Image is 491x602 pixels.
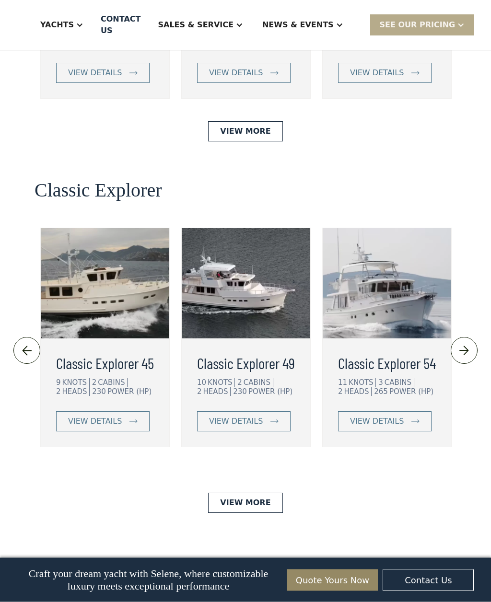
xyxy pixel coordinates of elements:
[107,388,152,396] div: POWER (HP)
[338,63,432,83] a: view details
[197,412,291,432] a: view details
[248,388,292,396] div: POWER (HP)
[338,352,436,375] a: Classic Explorer 54
[68,68,122,79] div: view details
[338,379,347,387] div: 11
[62,388,90,396] div: HEADS
[56,388,61,396] div: 2
[237,379,242,387] div: 2
[253,6,353,44] div: News & EVENTS
[270,71,279,75] img: icon
[19,344,35,359] img: icon
[101,13,140,36] div: Contact US
[208,379,235,387] div: KNOTS
[68,416,122,428] div: view details
[262,19,334,31] div: News & EVENTS
[411,71,420,75] img: icon
[374,388,388,396] div: 265
[350,416,404,428] div: view details
[370,14,475,35] div: SEE Our Pricing
[129,420,138,424] img: icon
[197,388,202,396] div: 2
[208,122,282,142] a: View More
[158,19,233,31] div: Sales & Service
[350,68,404,79] div: view details
[411,420,420,424] img: icon
[98,379,128,387] div: CABINS
[56,379,61,387] div: 9
[233,388,247,396] div: 230
[338,412,432,432] a: view details
[197,63,291,83] a: view details
[209,68,263,79] div: view details
[270,420,279,424] img: icon
[197,352,295,375] a: Classic Explorer 49
[197,379,206,387] div: 10
[41,229,169,339] img: long range motor yachts
[209,416,263,428] div: view details
[244,379,273,387] div: CABINS
[338,388,343,396] div: 2
[129,71,138,75] img: icon
[380,19,456,31] div: SEE Our Pricing
[378,379,383,387] div: 3
[182,229,310,339] img: long range motor yachts
[92,379,97,387] div: 2
[40,19,74,31] div: Yachts
[92,388,106,396] div: 230
[385,379,414,387] div: CABINS
[323,229,451,339] img: long range motor yachts
[389,388,433,396] div: POWER (HP)
[17,567,280,592] p: Craft your dream yacht with Selene, where customizable luxury meets exceptional performance
[456,344,472,359] img: icon
[56,63,150,83] a: view details
[56,412,150,432] a: view details
[287,569,378,591] a: Quote Yours Now
[35,180,162,201] h2: Classic Explorer
[344,388,372,396] div: HEADS
[56,352,154,375] a: Classic Explorer 45
[208,493,282,513] a: View More
[383,569,474,591] a: Contact Us
[148,6,252,44] div: Sales & Service
[349,379,376,387] div: KNOTS
[62,379,90,387] div: KNOTS
[31,6,93,44] div: Yachts
[203,388,231,396] div: HEADS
